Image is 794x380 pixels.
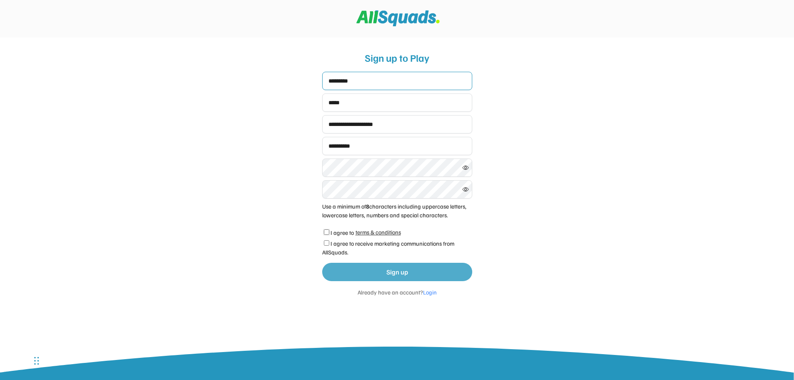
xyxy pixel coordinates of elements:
[331,229,354,236] label: I agree to
[322,202,472,219] div: Use a minimum of characters including uppercase letters, lowercase letters, numbers and special c...
[354,226,403,237] a: terms & conditions
[423,289,437,296] font: Login
[356,10,440,26] img: Squad%20Logo.svg
[322,288,472,297] div: Already have an account?
[366,203,369,210] strong: 8
[322,263,472,281] button: Sign up
[322,50,472,65] div: Sign up to Play
[322,240,454,256] label: I agree to receive marketing communications from AllSquads.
